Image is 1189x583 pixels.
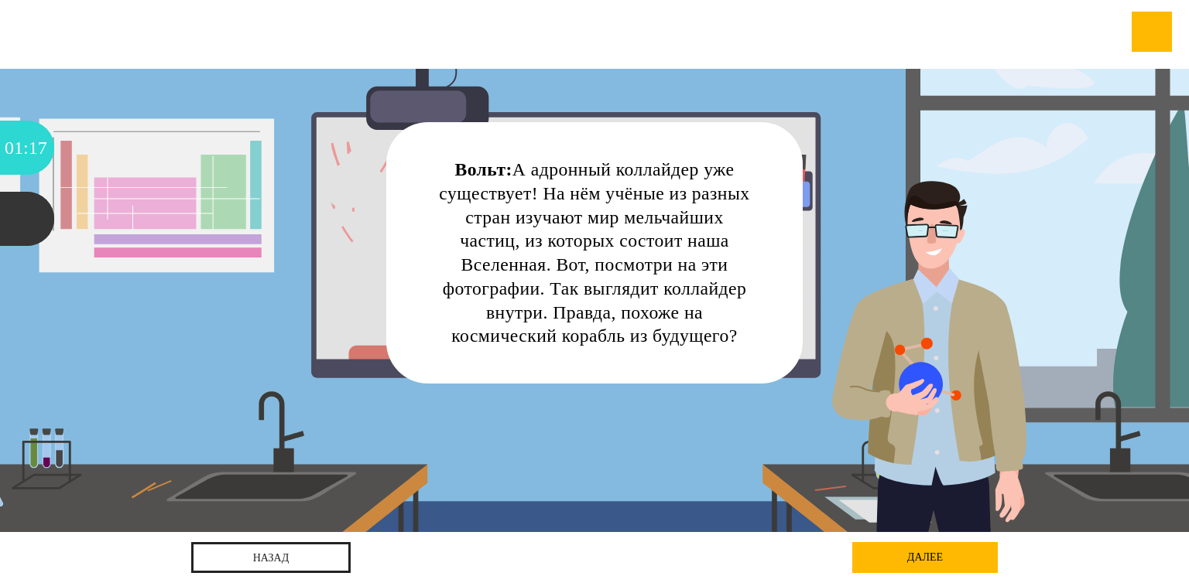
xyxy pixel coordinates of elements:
[5,121,23,175] div: 01
[23,121,29,175] div: :
[191,542,351,573] a: назад
[434,158,756,348] div: А адронный коллайдер уже существует! На нём учёные из разных стран изучают мир мельчайших частиц,...
[756,133,792,169] div: Нажми на ГЛАЗ, чтобы скрыть текст и посмотреть картинку полностью
[454,159,512,179] strong: Вольт:
[852,542,998,573] div: далее
[29,121,47,175] div: 17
